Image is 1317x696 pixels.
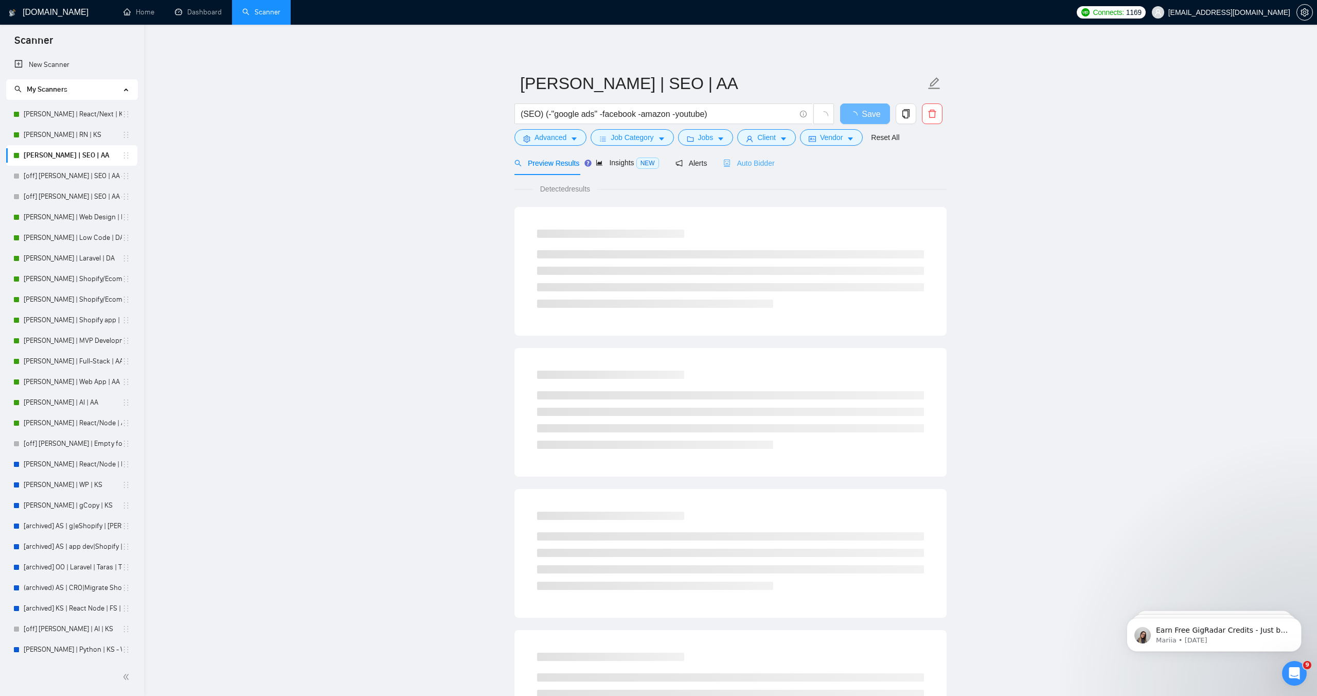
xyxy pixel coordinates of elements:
button: setting [1296,4,1313,21]
li: [off] Harry | AI | KS [6,619,137,639]
a: [PERSON_NAME] | AI | AA [24,392,122,413]
span: loading [849,111,862,119]
a: Reset All [871,132,899,143]
span: caret-down [780,135,787,143]
span: holder [122,543,130,551]
span: Client [757,132,776,143]
span: holder [122,316,130,324]
a: dashboardDashboard [175,8,222,16]
button: barsJob Categorycaret-down [591,129,673,146]
a: [off] [PERSON_NAME] | SEO | AA - Strict, High Budget [24,166,122,186]
span: caret-down [717,135,724,143]
span: holder [122,275,130,283]
a: [PERSON_NAME] | Full-Stack | AA [24,351,122,372]
a: [PERSON_NAME] | Low Code | DA [24,228,122,248]
span: My Scanners [14,85,67,94]
span: Alerts [675,159,707,167]
span: holder [122,131,130,139]
li: Ann | React/Node | KS - WIP [6,454,137,475]
a: [PERSON_NAME] | React/Next | KS [24,104,122,125]
input: Scanner name... [520,71,926,96]
span: bars [599,135,607,143]
span: holder [122,460,130,468]
li: Anna | Web Design | DA [6,207,137,228]
span: Vendor [820,132,843,143]
a: [PERSON_NAME] | gCopy | KS [24,495,122,516]
span: holder [122,398,130,407]
a: [PERSON_NAME] | React/Node | KS - WIP [24,454,122,475]
span: holder [122,563,130,571]
a: [PERSON_NAME] | React/Node | AA [24,413,122,433]
span: Job Category [611,132,653,143]
a: [archived] OO | Laravel | Taras | Top filters [24,557,122,578]
li: [archived] AS | app dev|Shopify | Moroz [6,536,137,557]
span: Insights [596,159,658,167]
span: holder [122,234,130,242]
span: holder [122,522,130,530]
span: NEW [636,158,659,169]
li: [archived] OO | Laravel | Taras | Top filters [6,557,137,578]
span: caret-down [571,135,578,143]
a: [PERSON_NAME] | RN | KS [24,125,122,145]
span: holder [122,254,130,263]
a: setting [1296,8,1313,16]
span: search [514,160,522,167]
button: Save [840,103,890,124]
span: holder [122,110,130,118]
span: delete [922,109,942,118]
span: Advanced [535,132,566,143]
div: Tooltip anchor [583,159,593,168]
span: holder [122,151,130,160]
span: holder [122,419,130,427]
span: search [14,85,22,93]
li: Andrew | Shopify/Ecom | DA [6,289,137,310]
input: Search Freelance Jobs... [521,108,795,120]
li: Ann | React/Next | KS [6,104,137,125]
a: [off] [PERSON_NAME] | SEO | AA - Light, Low Budget [24,186,122,207]
a: [off] [PERSON_NAME] | AI | KS [24,619,122,639]
button: copy [896,103,916,124]
a: searchScanner [242,8,280,16]
span: double-left [122,672,133,682]
span: idcard [809,135,816,143]
a: [PERSON_NAME] | Web App | AA [24,372,122,392]
a: [archived] AS | app dev|Shopify | [PERSON_NAME] [24,536,122,557]
li: Terry | WP | KS [6,475,137,495]
a: [PERSON_NAME] | Python | KS - WIP [24,639,122,660]
span: holder [122,295,130,304]
span: notification [675,160,683,167]
span: Scanner [6,33,61,55]
span: holder [122,646,130,654]
span: info-circle [800,111,807,117]
li: Michael | Web App | AA [6,372,137,392]
li: Valery | RN | KS [6,125,137,145]
span: 9 [1303,661,1311,669]
a: [PERSON_NAME] | Shopify app | DA [24,310,122,330]
li: Alex | gCopy | KS [6,495,137,516]
a: homeHome [123,8,154,16]
a: [PERSON_NAME] | Web Design | DA [24,207,122,228]
iframe: Intercom live chat [1282,661,1307,686]
li: (archived) AS | CRO|Migrate Shopify | Moroz [6,578,137,598]
span: holder [122,337,130,345]
li: Andrew | Shopify/Ecom | DA - lower requirements [6,269,137,289]
span: user [746,135,753,143]
span: Detected results [533,183,597,195]
li: [archived] AS | g|eShopify | Moroz [6,516,137,536]
li: Terry | Laravel | DA [6,248,137,269]
span: Save [862,108,880,120]
span: holder [122,625,130,633]
li: Andrew | Shopify app | DA [6,310,137,330]
span: Connects: [1093,7,1124,18]
span: My Scanners [27,85,67,94]
a: (archived) AS | CRO|Migrate Shopify | [PERSON_NAME] [24,578,122,598]
span: holder [122,172,130,180]
span: Preview Results [514,159,579,167]
span: 1169 [1126,7,1142,18]
button: folderJobscaret-down [678,129,734,146]
li: [off] Nick | SEO | AA - Light, Low Budget [6,186,137,207]
button: settingAdvancedcaret-down [514,129,586,146]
